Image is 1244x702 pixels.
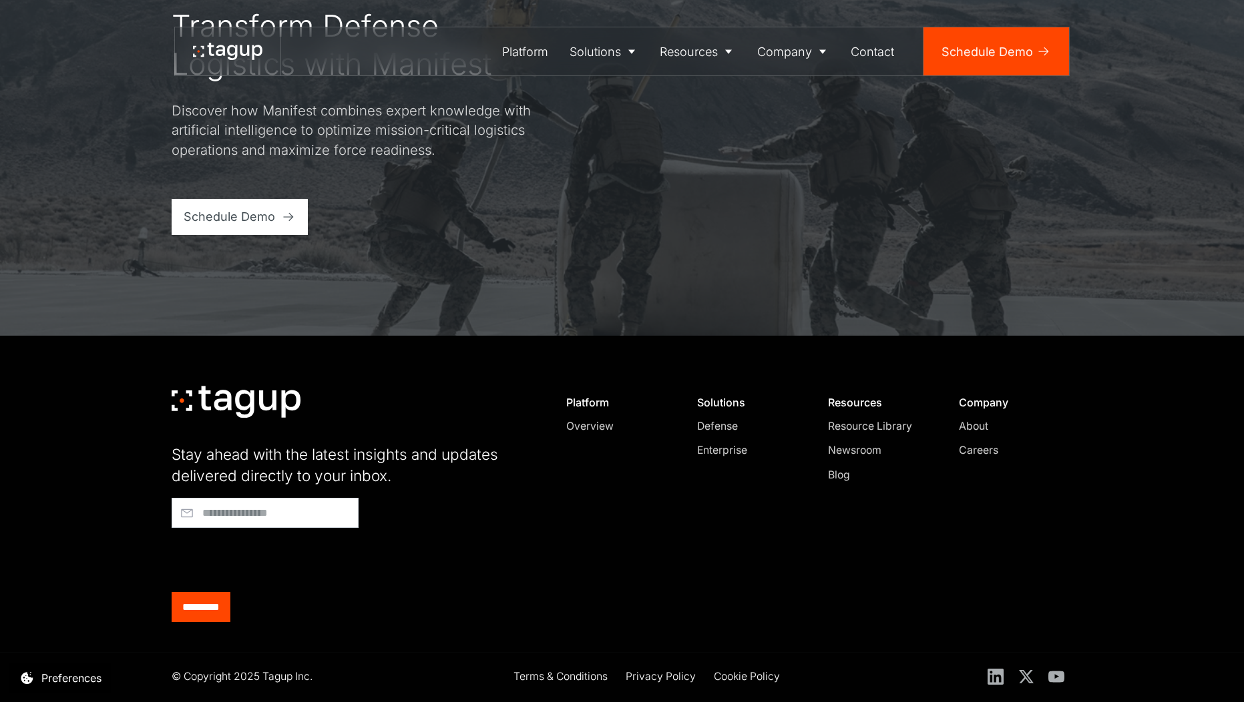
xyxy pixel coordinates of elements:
[492,27,560,75] a: Platform
[697,418,799,434] a: Defense
[959,396,1061,409] div: Company
[566,396,668,409] div: Platform
[660,43,718,61] div: Resources
[650,27,747,75] a: Resources
[41,670,101,686] div: Preferences
[697,396,799,409] div: Solutions
[502,43,548,61] div: Platform
[714,669,780,687] a: Cookie Policy
[566,418,668,434] a: Overview
[559,27,650,75] a: Solutions
[172,199,308,235] a: Schedule Demo
[570,43,621,61] div: Solutions
[184,208,275,226] div: Schedule Demo
[959,442,1061,458] a: Careers
[923,27,1069,75] a: Schedule Demo
[841,27,905,75] a: Contact
[828,467,930,483] a: Blog
[942,43,1033,61] div: Schedule Demo
[172,669,313,685] div: © Copyright 2025 Tagup Inc.
[172,444,532,486] div: Stay ahead with the latest insights and updates delivered directly to your inbox.
[959,418,1061,434] a: About
[172,101,537,159] div: Discover how Manifest combines expert knowledge with artificial intelligence to optimize mission-...
[172,498,532,622] form: Footer - Early Access
[172,534,375,586] iframe: reCAPTCHA
[747,27,841,75] a: Company
[828,442,930,458] a: Newsroom
[513,669,608,685] div: Terms & Conditions
[714,669,780,685] div: Cookie Policy
[697,442,799,458] a: Enterprise
[513,669,608,687] a: Terms & Conditions
[626,669,696,685] div: Privacy Policy
[757,43,812,61] div: Company
[828,418,930,434] a: Resource Library
[626,669,696,687] a: Privacy Policy
[851,43,894,61] div: Contact
[828,396,930,409] div: Resources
